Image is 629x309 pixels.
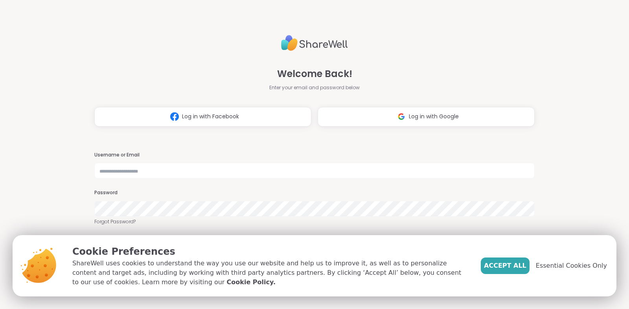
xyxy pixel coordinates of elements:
[72,245,468,259] p: Cookie Preferences
[227,278,276,287] a: Cookie Policy.
[484,261,526,270] span: Accept All
[94,152,535,158] h3: Username or Email
[167,109,182,124] img: ShareWell Logomark
[72,259,468,287] p: ShareWell uses cookies to understand the way you use our website and help us to improve it, as we...
[409,112,459,121] span: Log in with Google
[277,67,352,81] span: Welcome Back!
[481,257,530,274] button: Accept All
[182,112,239,121] span: Log in with Facebook
[94,189,535,196] h3: Password
[94,107,311,127] button: Log in with Facebook
[394,109,409,124] img: ShareWell Logomark
[281,32,348,54] img: ShareWell Logo
[269,84,360,91] span: Enter your email and password below
[536,261,607,270] span: Essential Cookies Only
[94,218,535,225] a: Forgot Password?
[318,107,535,127] button: Log in with Google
